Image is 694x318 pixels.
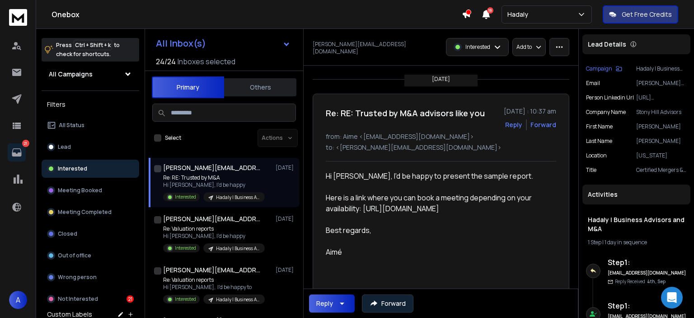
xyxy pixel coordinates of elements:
[9,291,27,309] button: A
[163,163,263,172] h1: [PERSON_NAME][EMAIL_ADDRESS][DOMAIN_NAME]
[636,65,687,72] p: Hadaly | Business Advisors and M&A
[163,266,263,275] h1: [PERSON_NAME][EMAIL_ADDRESS][DOMAIN_NAME]
[465,43,490,51] p: Interested
[326,171,549,181] div: Hi [PERSON_NAME], I'd be happy to present the sample report.
[636,109,687,116] p: Stony Hill Advisors
[216,245,259,252] p: Hadaly | Business Advisors and M&A
[636,138,687,145] p: [PERSON_NAME]
[163,174,265,181] p: Re: RE: Trusted by M&A
[163,276,265,284] p: Re: Valuation reports
[586,166,596,174] p: Title
[586,152,607,159] p: Location
[49,70,93,79] h1: All Campaigns
[326,192,549,214] div: Here is a link where you can book a meeting depending on your availability: [URL][DOMAIN_NAME]
[58,187,102,194] p: Meeting Booked
[586,109,626,116] p: Company Name
[504,107,556,116] p: [DATE] : 10:37 am
[586,94,634,101] p: Person Linkedin Url
[326,143,556,152] p: to: <[PERSON_NAME][EMAIL_ADDRESS][DOMAIN_NAME]>
[178,56,235,67] h3: Inboxes selected
[276,215,296,223] p: [DATE]
[59,122,84,129] p: All Status
[58,143,71,151] p: Lead
[156,56,176,67] span: 24 / 24
[586,65,612,72] p: Campaign
[56,41,120,59] p: Press to check for shortcuts.
[636,166,687,174] p: Certified Mergers & Acquisitions Professional (CM&AP), Certified Exit Planning Advisors (CEPA)
[309,294,355,313] button: Reply
[588,40,626,49] p: Lead Details
[74,40,112,50] span: Ctrl + Shift + k
[588,215,685,233] h1: Hadaly | Business Advisors and M&A
[22,140,29,147] p: 21
[586,123,613,130] p: First Name
[42,65,139,83] button: All Campaigns
[487,7,493,14] span: 19
[58,165,87,172] p: Interested
[216,194,259,201] p: Hadaly | Business Advisors and M&A
[42,268,139,286] button: Wrong person
[608,257,687,268] h6: Step 1 :
[505,120,522,129] button: Reply
[58,295,98,303] p: Not Interested
[432,76,450,83] p: [DATE]
[586,80,600,87] p: Email
[636,94,687,101] p: [URL][DOMAIN_NAME]
[636,152,687,159] p: [US_STATE]
[608,300,687,311] h6: Step 1 :
[149,34,298,52] button: All Inbox(s)
[647,278,666,285] span: 4th, Sep
[156,39,206,48] h1: All Inbox(s)
[313,41,438,55] p: [PERSON_NAME][EMAIL_ADDRESS][DOMAIN_NAME]
[42,181,139,199] button: Meeting Booked
[622,10,672,19] p: Get Free Credits
[42,290,139,308] button: Not Interested21
[42,203,139,221] button: Meeting Completed
[608,270,687,276] h6: [EMAIL_ADDRESS][DOMAIN_NAME]
[588,239,685,246] div: |
[586,138,612,145] p: Last Name
[636,80,687,87] p: [PERSON_NAME][EMAIL_ADDRESS][DOMAIN_NAME]
[276,164,296,171] p: [DATE]
[276,266,296,274] p: [DATE]
[163,214,263,223] h1: [PERSON_NAME][EMAIL_ADDRESS][DOMAIN_NAME]
[163,225,265,233] p: Re: Valuation reports
[42,98,139,111] h3: Filters
[615,278,666,285] p: Reply Received
[42,160,139,178] button: Interested
[216,296,259,303] p: Hadaly | Business Advisors and M&A
[224,77,296,97] button: Others
[326,132,556,141] p: from: Aime <[EMAIL_ADDRESS][DOMAIN_NAME]>
[316,299,333,308] div: Reply
[42,116,139,134] button: All Status
[175,296,196,303] p: Interested
[516,43,532,51] p: Add to
[58,274,97,281] p: Wrong person
[42,247,139,265] button: Out of office
[326,225,549,236] div: Best regards,
[58,209,112,216] p: Meeting Completed
[636,123,687,130] p: [PERSON_NAME]
[175,245,196,252] p: Interested
[586,65,622,72] button: Campaign
[605,238,647,246] span: 1 day in sequence
[42,138,139,156] button: Lead
[163,181,265,189] p: Hi [PERSON_NAME], I'd be happy
[582,185,690,204] div: Activities
[326,107,485,119] h1: Re: RE: Trusted by M&A advisors like you
[588,238,601,246] span: 1 Step
[58,252,91,259] p: Out of office
[661,287,683,309] div: Open Intercom Messenger
[326,247,549,257] div: Aimé
[58,230,77,237] p: Closed
[152,76,224,98] button: Primary
[163,284,265,291] p: Hi [PERSON_NAME], I'd be happy to
[127,295,134,303] div: 21
[165,134,181,142] label: Select
[42,225,139,243] button: Closed
[507,10,532,19] p: Hadaly
[603,5,678,24] button: Get Free Credits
